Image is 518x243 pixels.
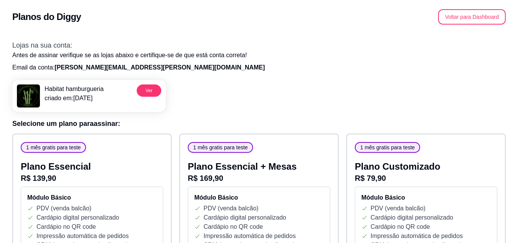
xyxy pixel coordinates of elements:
p: Cardápio digital personalizado [204,213,286,222]
p: Plano Customizado [355,160,497,173]
button: Ver [137,84,161,97]
span: 1 mês gratis para teste [190,144,251,151]
p: Plano Essencial + Mesas [188,160,330,173]
p: PDV (venda balcão) [371,204,425,213]
p: Cardápio no QR code [371,222,430,231]
h4: Módulo Básico [27,193,157,202]
p: Email da conta: [12,63,506,72]
img: menu logo [17,84,40,107]
p: Cardápio no QR code [204,222,263,231]
h3: Lojas na sua conta: [12,40,506,51]
h4: Módulo Básico [194,193,324,202]
p: R$ 169,90 [188,173,330,183]
p: Plano Essencial [21,160,163,173]
p: Habitat hamburgueria [45,84,104,94]
a: menu logoHabitat hamburgueriacriado em:[DATE]Ver [12,80,166,112]
p: PDV (venda balcão) [36,204,91,213]
span: 1 mês gratis para teste [23,144,84,151]
p: Impressão automática de pedidos [204,231,296,241]
p: Cardápio digital personalizado [371,213,453,222]
a: Voltar para Dashboard [438,13,506,20]
p: PDV (venda balcão) [204,204,258,213]
h3: Selecione um plano para assinar : [12,118,506,129]
p: Impressão automática de pedidos [36,231,129,241]
p: Impressão automática de pedidos [371,231,463,241]
h4: Módulo Básico [361,193,491,202]
p: Antes de assinar verifique se as lojas abaixo e certifique-se de que está conta correta! [12,51,506,60]
button: Voltar para Dashboard [438,9,506,25]
p: Cardápio digital personalizado [36,213,119,222]
p: R$ 139,90 [21,173,163,183]
p: criado em: [DATE] [45,94,104,103]
span: [PERSON_NAME][EMAIL_ADDRESS][PERSON_NAME][DOMAIN_NAME] [55,64,265,71]
p: R$ 79,90 [355,173,497,183]
p: Cardápio no QR code [36,222,96,231]
h2: Planos do Diggy [12,11,81,23]
span: 1 mês gratis para teste [357,144,418,151]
